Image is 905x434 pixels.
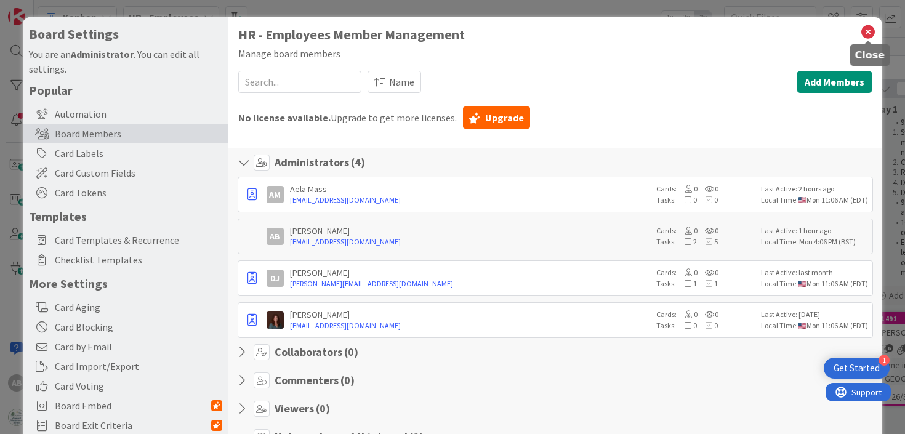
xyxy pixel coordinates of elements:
[55,339,222,354] span: Card by Email
[275,156,365,169] h4: Administrators
[275,402,330,416] h4: Viewers
[344,345,358,359] span: ( 0 )
[698,184,718,193] span: 0
[824,358,890,379] div: Open Get Started checklist, remaining modules: 1
[29,276,222,291] h5: More Settings
[798,197,806,203] img: us.png
[238,27,873,42] h1: HR - Employees Member Management
[677,226,698,235] span: 0
[55,233,222,247] span: Card Templates & Recurrence
[798,281,806,287] img: us.png
[677,310,698,319] span: 0
[238,71,361,93] input: Search...
[463,106,530,129] a: Upgrade
[761,195,869,206] div: Local Time: Mon 11:06 AM (EDT)
[656,225,755,236] div: Cards:
[290,183,651,195] div: Aela Mass
[316,401,330,416] span: ( 0 )
[676,321,697,330] span: 0
[676,279,697,288] span: 1
[761,267,869,278] div: Last Active: last month
[761,183,869,195] div: Last Active: 2 hours ago
[26,2,56,17] span: Support
[275,345,358,359] h4: Collaborators
[55,379,222,393] span: Card Voting
[290,267,651,278] div: [PERSON_NAME]
[656,309,755,320] div: Cards:
[798,323,806,329] img: us.png
[290,236,651,247] a: [EMAIL_ADDRESS][DOMAIN_NAME]
[697,279,718,288] span: 1
[761,309,869,320] div: Last Active: [DATE]
[290,195,651,206] a: [EMAIL_ADDRESS][DOMAIN_NAME]
[340,373,355,387] span: ( 0 )
[761,278,869,289] div: Local Time: Mon 11:06 AM (EDT)
[55,418,211,433] span: Board Exit Criteria
[267,228,284,245] div: AB
[238,111,331,124] b: No license available.
[29,209,222,224] h5: Templates
[23,124,228,143] div: Board Members
[656,267,755,278] div: Cards:
[351,155,365,169] span: ( 4 )
[656,320,755,331] div: Tasks:
[290,278,651,289] a: [PERSON_NAME][EMAIL_ADDRESS][DOMAIN_NAME]
[656,183,755,195] div: Cards:
[267,186,284,203] div: AM
[55,398,211,413] span: Board Embed
[55,185,222,200] span: Card Tokens
[761,225,869,236] div: Last Active: 1 hour ago
[676,237,697,246] span: 2
[29,47,222,76] div: You are an . You can edit all settings.
[697,321,718,330] span: 0
[55,252,222,267] span: Checklist Templates
[698,226,718,235] span: 0
[238,46,873,61] div: Manage board members
[656,195,755,206] div: Tasks:
[834,362,880,374] div: Get Started
[267,270,284,287] div: DJ
[761,320,869,331] div: Local Time: Mon 11:06 AM (EDT)
[238,110,457,125] span: Upgrade to get more licenses.
[23,104,228,124] div: Automation
[697,237,718,246] span: 5
[656,278,755,289] div: Tasks:
[267,311,284,329] img: RF
[676,195,697,204] span: 0
[761,236,869,247] div: Local Time: Mon 4:06 PM (BST)
[29,82,222,98] h5: Popular
[855,49,885,61] h5: Close
[656,236,755,247] div: Tasks:
[290,320,651,331] a: [EMAIL_ADDRESS][DOMAIN_NAME]
[698,268,718,277] span: 0
[23,297,228,317] div: Card Aging
[71,48,134,60] b: Administrator
[368,71,421,93] button: Name
[55,166,222,180] span: Card Custom Fields
[23,317,228,337] div: Card Blocking
[677,184,698,193] span: 0
[290,309,651,320] div: [PERSON_NAME]
[879,355,890,366] div: 1
[389,74,414,89] span: Name
[29,26,222,42] h4: Board Settings
[275,374,355,387] h4: Commenters
[697,195,718,204] span: 0
[290,225,651,236] div: [PERSON_NAME]
[23,143,228,163] div: Card Labels
[677,268,698,277] span: 0
[797,71,872,93] button: Add Members
[698,310,718,319] span: 0
[23,356,228,376] div: Card Import/Export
